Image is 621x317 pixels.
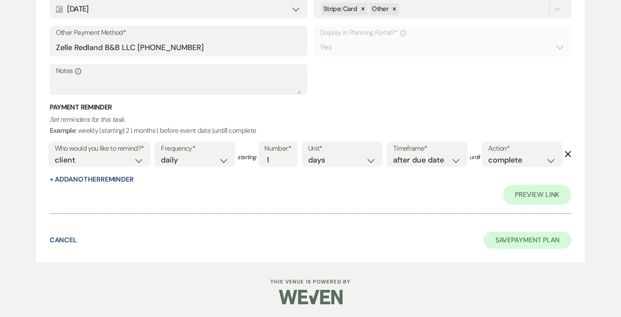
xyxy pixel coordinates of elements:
span: until [469,153,480,162]
a: Preview Link [503,185,571,205]
button: SavePayment Plan [483,232,572,249]
button: + AddAnotherReminder [50,176,134,183]
label: Who would you like to remind?* [55,143,144,155]
span: starting [237,153,256,162]
label: Number* [264,143,291,155]
i: starting [101,126,123,135]
label: Frequency* [161,143,229,155]
b: Example [50,126,76,135]
label: Notes [56,65,301,77]
label: Other Payment Method* [56,27,301,39]
i: Set reminders for this task. [50,115,125,124]
button: Cancel [50,237,77,244]
label: Timeframe* [393,143,461,155]
h3: Payment Reminder [50,103,572,112]
label: Action* [488,143,556,155]
i: until [214,126,226,135]
p: : weekly | | 2 | months | before event date | | complete [50,114,572,136]
label: Display in Planning Portal?* [320,27,565,39]
span: Other [372,5,388,13]
span: Stripe: Card [323,5,357,13]
img: Weven Logo [279,282,343,312]
label: Unit* [308,143,376,155]
div: [DATE] [56,1,301,17]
